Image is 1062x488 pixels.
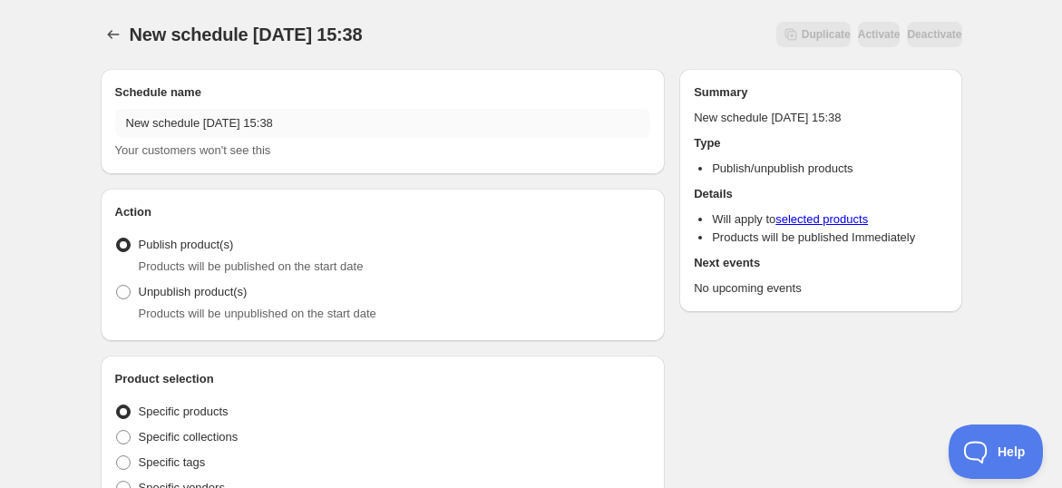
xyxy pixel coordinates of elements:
[694,185,947,203] h2: Details
[139,405,229,418] span: Specific products
[139,430,239,444] span: Specific collections
[139,307,376,320] span: Products will be unpublished on the start date
[694,279,947,298] p: No upcoming events
[115,83,651,102] h2: Schedule name
[139,238,234,251] span: Publish product(s)
[139,455,206,469] span: Specific tags
[694,83,947,102] h2: Summary
[139,259,364,273] span: Products will be published on the start date
[694,109,947,127] p: New schedule [DATE] 15:38
[130,24,363,44] span: New schedule [DATE] 15:38
[115,143,271,157] span: Your customers won't see this
[775,212,868,226] a: selected products
[712,229,947,247] li: Products will be published Immediately
[712,210,947,229] li: Will apply to
[694,134,947,152] h2: Type
[139,285,248,298] span: Unpublish product(s)
[949,425,1044,479] iframe: Toggle Customer Support
[101,22,126,47] button: Schedules
[694,254,947,272] h2: Next events
[115,370,651,388] h2: Product selection
[712,160,947,178] li: Publish/unpublish products
[115,203,651,221] h2: Action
